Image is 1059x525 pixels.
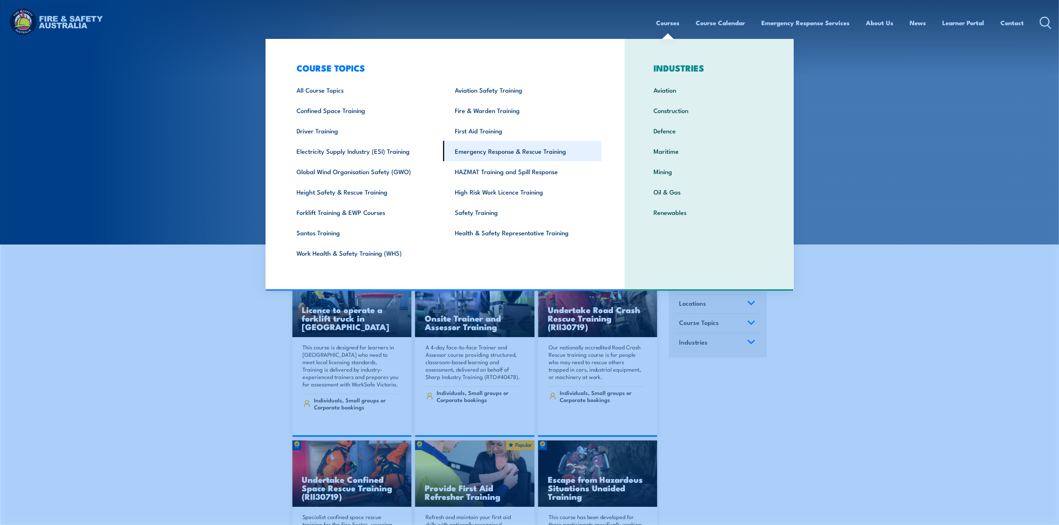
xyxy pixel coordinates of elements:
[285,80,443,100] a: All Course Topics
[642,161,777,182] a: Mining
[285,161,443,182] a: Global Wind Organisation Safety (GWO)
[437,389,522,403] span: Individuals, Small groups or Corporate bookings
[676,333,759,353] a: Industries
[443,100,602,120] a: Fire & Warden Training
[679,318,719,328] span: Course Topics
[943,13,984,33] a: Learner Portal
[560,389,645,403] span: Individuals, Small groups or Corporate bookings
[443,202,602,222] a: Safety Training
[292,441,412,507] img: Undertake Confined Space Rescue Training (non Fire-Sector) (2)
[425,314,525,331] h3: Onsite Trainer and Assessor Training
[302,305,402,331] h3: Licence to operate a forklift truck in [GEOGRAPHIC_DATA]
[443,161,602,182] a: HAZMAT Training and Spill Response
[642,182,777,202] a: Oil & Gas
[415,271,535,338] a: Onsite Trainer and Assessor Training
[676,295,759,314] a: Locations
[866,13,894,33] a: About Us
[292,441,412,507] a: Undertake Confined Space Rescue Training (RII30719)
[696,13,745,33] a: Course Calendar
[302,475,402,501] h3: Undertake Confined Space Rescue Training (RII30719)
[679,298,706,308] span: Locations
[642,63,777,73] h3: INDUSTRIES
[415,441,535,507] a: Provide First Aid Refresher Training
[642,100,777,120] a: Construction
[425,484,525,501] h3: Provide First Aid Refresher Training
[285,182,443,202] a: Height Safety & Rescue Training
[642,141,777,161] a: Maritime
[285,202,443,222] a: Forklift Training & EWP Courses
[285,100,443,120] a: Confined Space Training
[285,120,443,141] a: Driver Training
[443,182,602,202] a: High Risk Work Licence Training
[285,63,602,73] h3: COURSE TOPICS
[910,13,926,33] a: News
[538,271,658,338] img: Road Crash Rescue Training
[538,441,658,507] img: Underground mine rescue
[285,141,443,161] a: Electricity Supply Industry (ESI) Training
[443,222,602,243] a: Health & Safety Representative Training
[415,441,535,507] img: Provide First Aid (Blended Learning)
[762,13,850,33] a: Emergency Response Services
[285,222,443,243] a: Santos Training
[314,396,399,411] span: Individuals, Small groups or Corporate bookings
[443,120,602,141] a: First Aid Training
[642,202,777,222] a: Renewables
[303,343,399,388] p: This course is designed for learners in [GEOGRAPHIC_DATA] who need to meet local licensing standa...
[292,271,412,338] img: Licence to operate a forklift truck Training
[285,243,443,263] a: Work Health & Safety Training (WHS)
[426,343,522,381] p: A 4-day face-to-face Trainer and Assessor course providing structured, classroom-based learning a...
[548,475,648,501] h3: Escape from Hazardous Situations Unaided Training
[679,337,708,347] span: Industries
[443,141,602,161] a: Emergency Response & Rescue Training
[642,120,777,141] a: Defence
[656,13,680,33] a: Courses
[1001,13,1024,33] a: Contact
[443,80,602,100] a: Aviation Safety Training
[415,271,535,338] img: Safety For Leaders
[549,343,645,381] p: Our nationally accredited Road Crash Rescue training course is for people who may need to rescue ...
[538,271,658,338] a: Undertake Road Crash Rescue Training (RII30719)
[548,305,648,331] h3: Undertake Road Crash Rescue Training (RII30719)
[642,80,777,100] a: Aviation
[292,271,412,338] a: Licence to operate a forklift truck in [GEOGRAPHIC_DATA]
[538,441,658,507] a: Escape from Hazardous Situations Unaided Training
[676,314,759,333] a: Course Topics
